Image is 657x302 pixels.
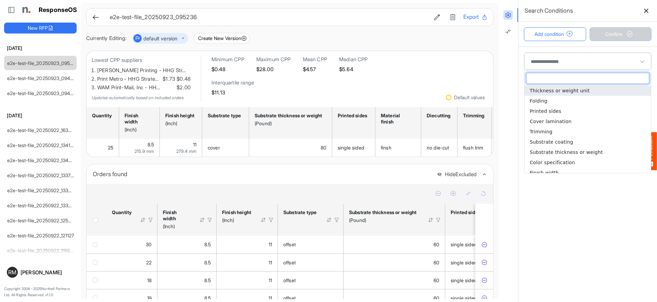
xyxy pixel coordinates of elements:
li: WAM Print-Mail, Inc - HH… [97,83,191,92]
span: 60 [434,260,439,265]
td: 60 is template cell Column Header httpsnorthellcomontologiesmapping-rulesmaterialhasmaterialthick... [344,253,445,271]
span: single sided [451,295,477,301]
span: single sided [338,145,364,150]
button: Export [463,13,488,22]
h5: $11.13 [211,90,254,95]
h5: $5.64 [339,66,368,72]
td: 8.5 is template cell Column Header httpsnorthellcomontologiesmapping-rulesmeasurementhasfinishsiz... [119,139,160,157]
div: Substrate type [283,209,317,215]
span: RM [8,270,16,275]
div: dropdownlist [524,71,651,173]
td: flush trim is template cell Column Header httpsnorthellcomontologiesmapping-rulesmanufacturinghas... [458,139,492,157]
td: 11 is template cell Column Header httpsnorthellcomontologiesmapping-rulesmeasurementhasfinishsize... [217,253,278,271]
td: 5f73dfd8-853b-43b3-a0d2-e4c3522e39bd is template cell Column Header [475,271,494,289]
button: Exclude [481,259,488,266]
em: Updates automatically based on included orders [92,95,184,100]
td: 22 is template cell Column Header httpsnorthellcomontologiesmapping-rulesorderhasquantity [106,253,157,271]
div: Filter Icon [268,217,274,223]
button: Create New Version [194,33,250,44]
td: single sided is template cell Column Header httpsnorthellcomontologiesmapping-rulesmanufacturingh... [445,253,507,271]
span: 11 [193,142,196,147]
td: single sided is template cell Column Header httpsnorthellcomontologiesmapping-rulesmanufacturingh... [445,271,507,289]
div: (Inch) [222,217,252,223]
h6: Minimum CPP [211,56,244,63]
h6: Mean CPP [303,56,327,63]
td: single sided is template cell Column Header httpsnorthellcomontologiesmapping-rulesmanufacturingh... [332,139,375,157]
a: e2e-test-file_20250922_134044 [7,157,78,163]
td: 60 is template cell Column Header httpsnorthellcomontologiesmapping-rulesmaterialhasmaterialthick... [344,236,445,253]
div: Filter Icon [435,217,441,223]
h6: [DATE] [4,112,77,119]
span: 8.5 [204,260,211,265]
td: 8.5 is template cell Column Header httpsnorthellcomontologiesmapping-rulesmeasurementhasfinishsiz... [157,253,217,271]
h6: Search Conditions [525,6,573,15]
a: e2e-test-file_20250923_095236 [7,60,78,66]
h5: $28.00 [256,66,291,72]
a: e2e-test-file_20250922_163414 [7,127,76,133]
a: e2e-test-file_20250922_134123 [7,142,76,148]
button: Exclude [481,295,488,302]
div: Substrate thickness or weight [349,209,419,215]
td: cover is template cell Column Header httpsnorthellcomontologiesmapping-rulesmaterialhassubstratem... [202,139,249,157]
td: offset is template cell Column Header httpsnorthellcomontologiesmapping-rulesmaterialhassubstrate... [278,253,344,271]
span: Substrate thickness or weight [530,149,603,155]
p: Copyright 2004 - 2025 Northell Partners Ltd. All Rights Reserved. v 1.1.0 [4,286,77,298]
td: 80 is template cell Column Header httpsnorthellcomontologiesmapping-rulesmaterialhasmaterialthick... [249,139,332,157]
h1: ResponseOS [39,6,77,14]
span: 8.5 [204,295,211,301]
td: checkbox [87,271,106,289]
li: Print Metro - HHG Strate… [97,75,191,83]
td: 8.5 is template cell Column Header httpsnorthellcomontologiesmapping-rulesmeasurementhasfinishsiz... [157,236,217,253]
td: 25 is template cell Column Header httpsnorthellcomontologiesmapping-rulesorderhasquantity [87,139,119,157]
span: finsh [381,145,391,150]
div: Currently Editing: [86,34,127,43]
span: flush trim [463,145,484,150]
span: 11 [269,241,272,247]
div: (Pound) [255,120,324,127]
span: 60 [434,277,439,283]
span: 25 [108,145,113,150]
a: e2e-test-file_20250923_094940 [7,75,79,81]
div: Quantity [112,209,131,215]
span: 8.5 [204,241,211,247]
span: 11 [269,277,272,283]
span: no die-cut [427,145,449,150]
div: Substrate type [208,113,241,119]
div: Material finish [381,113,413,125]
div: Quantity [92,113,111,119]
button: New RFP [4,23,77,34]
span: Printed sides [530,108,561,114]
img: Northell [19,3,33,17]
span: $1.73 [161,75,175,83]
a: e2e-test-file_20250922_133214 [7,202,76,208]
div: Filter Icon [147,217,154,223]
h6: e2e-test-file_20250923_095236 [110,14,426,20]
span: 11 [269,295,272,301]
td: checkbox [87,253,106,271]
span: Trimming [530,129,552,134]
span: offset [283,260,296,265]
div: Printed sides [451,209,480,215]
th: Header checkbox [87,204,106,236]
h6: [DATE] [4,44,77,52]
td: offset is template cell Column Header httpsnorthellcomontologiesmapping-rulesmaterialhassubstrate... [278,271,344,289]
span: 279.4 mm [176,148,196,154]
button: Exclude [481,277,488,284]
td: 11 is template cell Column Header httpsnorthellcomontologiesmapping-rulesmeasurementhasfinishsize... [217,236,278,253]
span: 18 [147,277,152,283]
div: Default values [454,95,485,100]
span: single sided [451,260,477,265]
a: e2e-test-file_20250922_121127 [7,233,74,238]
button: Exclude [481,241,488,248]
td: 8.5 is template cell Column Header httpsnorthellcomontologiesmapping-rulesmeasurementhasfinishsiz... [157,271,217,289]
a: e2e-test-file_20250923_094821 [7,90,78,96]
span: Color specification [530,160,575,165]
td: 18 is template cell Column Header httpsnorthellcomontologiesmapping-rulesorderhasquantity [106,271,157,289]
span: Thickness or weight unit [530,88,590,93]
span: 8.5 [147,142,154,147]
h5: $4.57 [303,66,327,72]
div: Trimming [463,113,484,119]
span: single sided [451,241,477,247]
div: Filter Icon [334,217,340,223]
span: 215.9 mm [134,148,154,154]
